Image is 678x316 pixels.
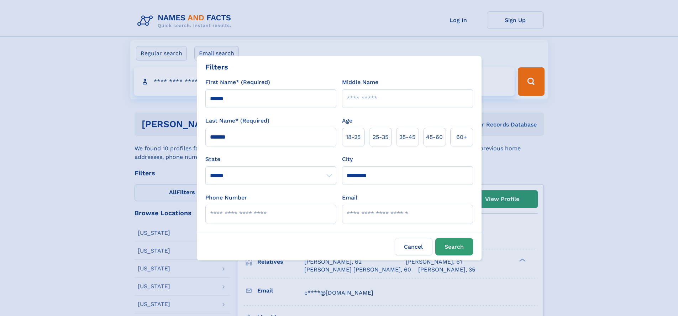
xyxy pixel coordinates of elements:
button: Search [435,238,473,255]
label: First Name* (Required) [205,78,270,87]
span: 60+ [456,133,467,141]
label: State [205,155,336,164]
label: Phone Number [205,193,247,202]
span: 18‑25 [346,133,361,141]
div: Filters [205,62,228,72]
label: Age [342,116,352,125]
label: City [342,155,353,164]
label: Email [342,193,357,202]
label: Middle Name [342,78,378,87]
span: 25‑35 [373,133,388,141]
label: Cancel [395,238,432,255]
span: 35‑45 [399,133,415,141]
label: Last Name* (Required) [205,116,269,125]
span: 45‑60 [426,133,443,141]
